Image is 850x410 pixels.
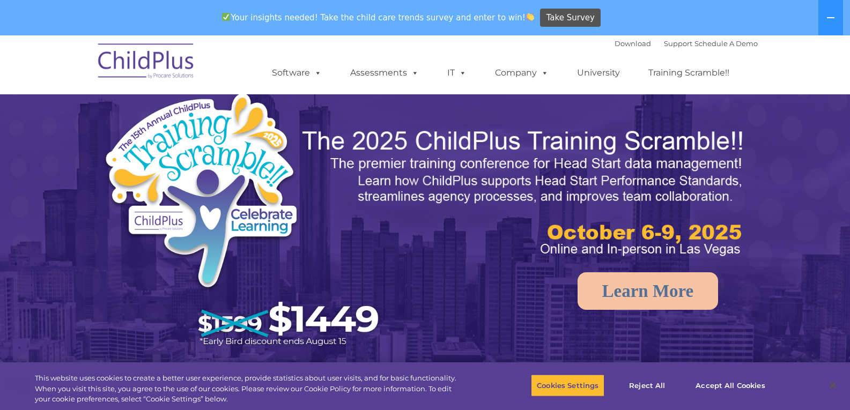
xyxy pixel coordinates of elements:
[339,62,430,84] a: Assessments
[261,62,332,84] a: Software
[664,39,692,48] a: Support
[638,62,740,84] a: Training Scramble!!
[484,62,559,84] a: Company
[93,36,200,90] img: ChildPlus by Procare Solutions
[694,39,758,48] a: Schedule A Demo
[615,39,758,48] font: |
[437,62,477,84] a: IT
[218,7,539,28] span: Your insights needed! Take the child care trends survey and enter to win!
[531,374,604,397] button: Cookies Settings
[615,39,651,48] a: Download
[35,373,468,405] div: This website uses cookies to create a better user experience, provide statistics about user visit...
[546,9,595,27] span: Take Survey
[821,374,845,397] button: Close
[578,272,719,310] a: Learn More
[690,374,771,397] button: Accept All Cookies
[540,9,601,27] a: Take Survey
[222,13,230,21] img: ✅
[614,374,681,397] button: Reject All
[526,13,534,21] img: 👏
[566,62,631,84] a: University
